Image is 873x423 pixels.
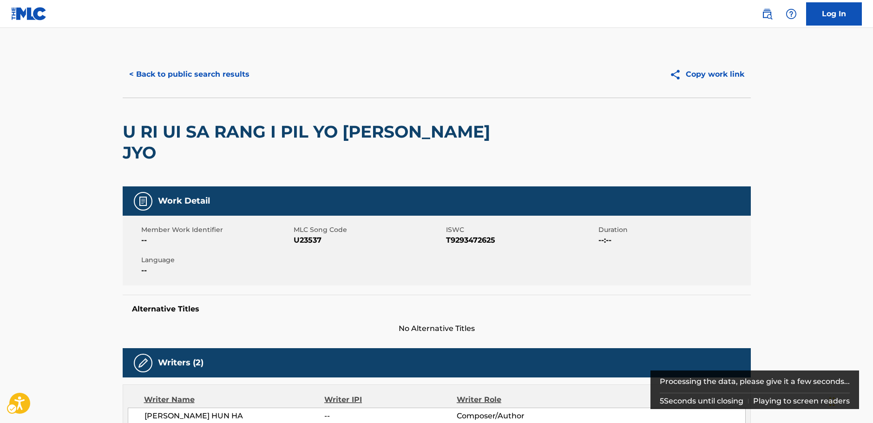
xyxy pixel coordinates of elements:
a: Log In [806,2,862,26]
h5: Alternative Titles [132,304,742,314]
img: Work Detail [138,196,149,207]
span: Duration [598,225,748,235]
span: T9293472625 [446,235,596,246]
span: 5 [660,397,664,405]
h2: U RI UI SA RANG I PIL YO [PERSON_NAME] JYO [123,121,499,163]
img: MLC Logo [11,7,47,20]
span: No Alternative Titles [123,323,751,334]
img: Copy work link [670,69,686,80]
h5: Writers (2) [158,357,203,368]
span: -- [324,410,456,422]
span: -- [141,235,291,246]
span: MLC Song Code [294,225,444,235]
h5: Work Detail [158,196,210,206]
img: help [786,8,797,20]
div: Writer IPI [324,394,457,405]
button: < Back to public search results [123,63,256,86]
span: ISWC [446,225,596,235]
div: Writer Name [144,394,325,405]
span: Composer/Author [457,410,577,422]
span: -- [141,265,291,276]
span: Member Work Identifier [141,225,291,235]
span: Language [141,255,291,265]
img: Writers [138,357,149,369]
div: Processing the data, please give it a few seconds... [660,370,850,393]
span: [PERSON_NAME] HUN HA [144,410,325,422]
div: Writer Role [457,394,577,405]
span: U23537 [294,235,444,246]
button: Copy work link [663,63,751,86]
img: search [761,8,773,20]
span: --:-- [598,235,748,246]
